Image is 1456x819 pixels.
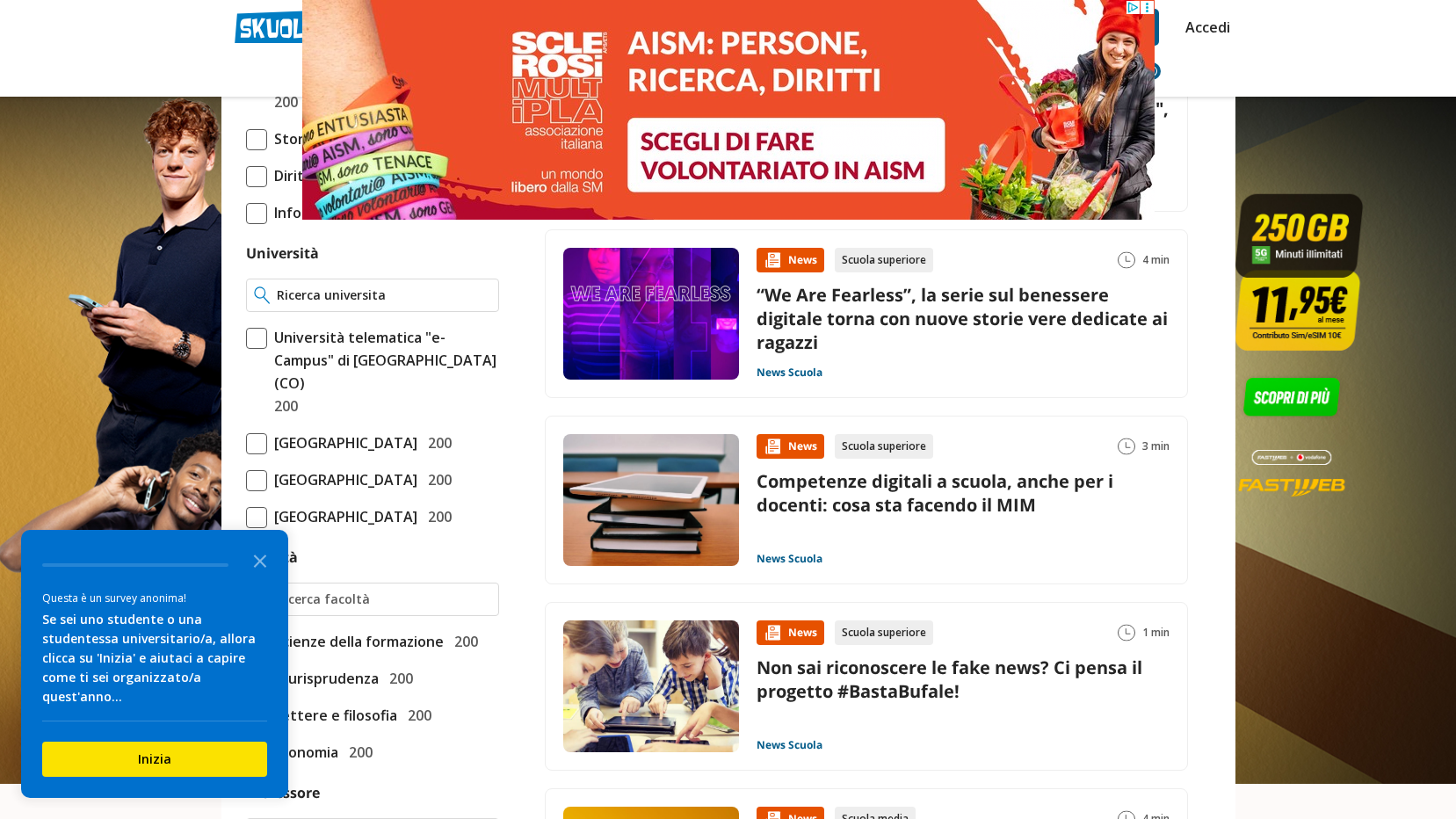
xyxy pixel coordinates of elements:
[267,91,298,113] span: 200
[1118,251,1135,269] img: Tempo lettura
[1118,438,1135,455] img: Tempo lettura
[1142,248,1170,272] span: 4 min
[757,738,822,752] a: News Scuola
[382,667,413,690] span: 200
[42,610,267,707] div: Se sei uno studente o una studentessa universitario/a, allora clicca su 'Inizia' e aiutaci a capi...
[421,468,452,491] span: 200
[764,251,781,269] img: News contenuto
[267,704,397,727] span: Lettere e filosofia
[401,704,431,727] span: 200
[421,431,452,454] span: 200
[757,283,1168,354] a: “We Are Fearless”, la serie sul benessere digitale torna con nuove storie vere dedicate ai ragazzi
[267,201,353,224] span: Informatica
[757,366,822,380] a: News Scuola
[277,286,490,304] input: Ricerca universita
[21,530,288,798] div: Survey
[42,590,267,606] div: Questa è un survey anonima!
[267,630,444,653] span: Scienze della formazione
[267,505,417,528] span: [GEOGRAPHIC_DATA]
[246,243,319,263] label: Università
[757,434,824,459] div: News
[254,286,271,304] img: Ricerca universita
[1142,434,1170,459] span: 3 min
[267,468,417,491] span: [GEOGRAPHIC_DATA]
[563,248,739,380] img: Immagine news
[267,326,499,395] span: Università telematica "e-Campus" di [GEOGRAPHIC_DATA] (CO)
[757,656,1142,703] a: Non sai riconoscere le fake news? Ci pensa il progetto #BastaBufale!
[1142,620,1170,645] span: 1 min
[267,127,431,150] span: Storia Contemporanea
[277,591,490,608] input: Ricerca facoltà
[835,434,933,459] div: Scuola superiore
[563,620,739,752] img: Immagine news
[835,248,933,272] div: Scuola superiore
[267,431,417,454] span: [GEOGRAPHIC_DATA]
[757,469,1113,517] a: Competenze digitali a scuola, anche per i docenti: cosa sta facendo il MIM
[342,741,373,764] span: 200
[267,741,338,764] span: Economia
[1185,9,1222,46] a: Accedi
[757,620,824,645] div: News
[42,742,267,777] button: Inizia
[421,505,452,528] span: 200
[757,248,824,272] div: News
[267,667,379,690] span: Giurisprudenza
[563,434,739,566] img: Immagine news
[267,395,298,417] span: 200
[243,542,278,577] button: Close the survey
[764,624,781,641] img: News contenuto
[1118,624,1135,641] img: Tempo lettura
[757,552,822,566] a: News Scuola
[764,438,781,455] img: News contenuto
[447,630,478,653] span: 200
[267,164,320,187] span: Diritto
[835,620,933,645] div: Scuola superiore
